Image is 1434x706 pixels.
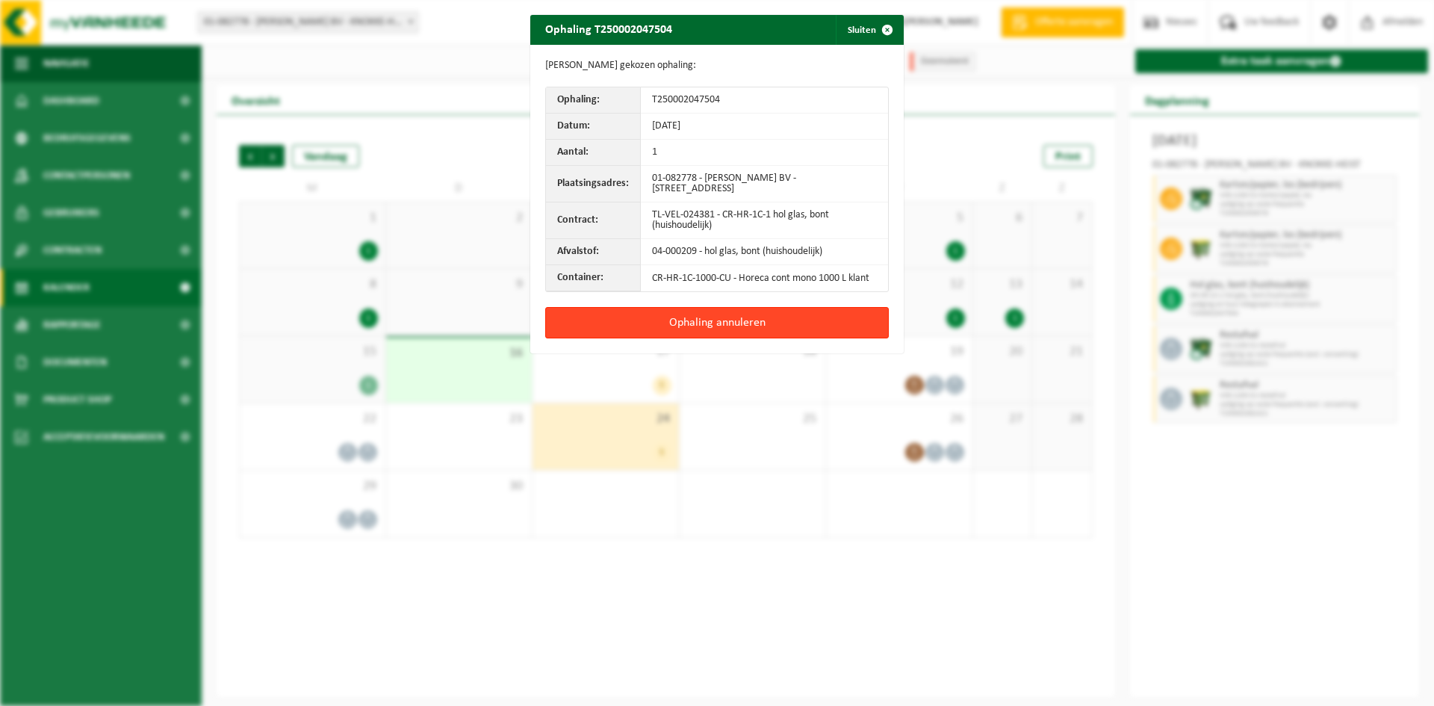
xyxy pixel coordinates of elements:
[641,140,888,166] td: 1
[545,60,889,72] p: [PERSON_NAME] gekozen ophaling:
[546,114,641,140] th: Datum:
[641,87,888,114] td: T250002047504
[545,307,889,338] button: Ophaling annuleren
[546,140,641,166] th: Aantal:
[546,166,641,202] th: Plaatsingsadres:
[546,265,641,291] th: Container:
[641,114,888,140] td: [DATE]
[546,239,641,265] th: Afvalstof:
[546,87,641,114] th: Ophaling:
[836,15,902,45] button: Sluiten
[530,15,687,43] h2: Ophaling T250002047504
[641,202,888,239] td: TL-VEL-024381 - CR-HR-1C-1 hol glas, bont (huishoudelijk)
[641,166,888,202] td: 01-082778 - [PERSON_NAME] BV - [STREET_ADDRESS]
[641,239,888,265] td: 04-000209 - hol glas, bont (huishoudelijk)
[641,265,888,291] td: CR-HR-1C-1000-CU - Horeca cont mono 1000 L klant
[546,202,641,239] th: Contract:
